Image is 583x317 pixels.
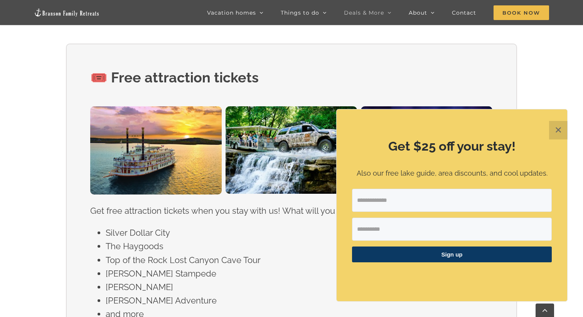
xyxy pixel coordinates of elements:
[106,267,493,280] li: [PERSON_NAME] Stampede
[34,8,99,17] img: Branson Family Retreats Logo
[352,168,552,179] p: Also our free lake guide, area discounts, and cool updates.
[494,5,549,20] span: Book Now
[106,240,493,253] li: The Haygoods
[352,272,552,280] p: ​
[352,247,552,262] button: Sign up
[106,226,493,240] li: Silver Dollar City
[352,218,552,241] input: First Name
[226,106,357,194] img: 30577913887_6719ddbebe_k
[106,280,493,294] li: [PERSON_NAME]
[90,106,222,195] img: 9469123676_3c6fd1839e_k
[281,10,319,15] span: Things to do
[352,189,552,212] input: Email Address
[352,138,552,155] h2: Get $25 off your stay!
[549,121,568,139] button: Close
[344,10,384,15] span: Deals & More
[361,106,492,194] img: Fritz’s Outdoor Photo
[452,10,476,15] span: Contact
[106,253,493,267] li: Top of the Rock Lost Canyon Cave Tour
[106,294,493,307] li: [PERSON_NAME] Adventure
[90,204,493,218] p: Get free attraction tickets when you stay with us! What will you choose?
[207,10,256,15] span: Vacation homes
[90,69,259,86] strong: 🎟️ Free attraction tickets
[409,10,427,15] span: About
